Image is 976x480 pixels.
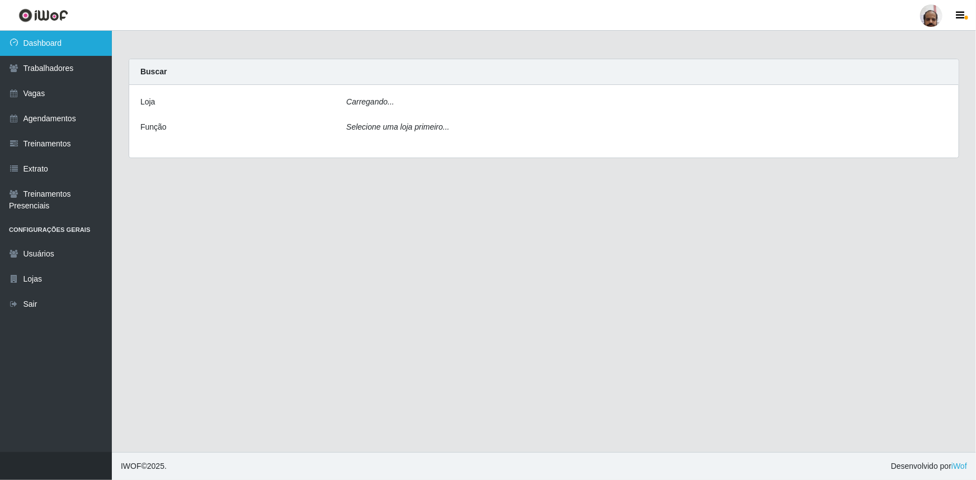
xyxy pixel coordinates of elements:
[891,460,967,472] span: Desenvolvido por
[346,97,394,106] i: Carregando...
[140,96,155,108] label: Loja
[140,121,167,133] label: Função
[140,67,167,76] strong: Buscar
[346,122,449,131] i: Selecione uma loja primeiro...
[121,460,167,472] span: © 2025 .
[951,462,967,471] a: iWof
[18,8,68,22] img: CoreUI Logo
[121,462,142,471] span: IWOF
